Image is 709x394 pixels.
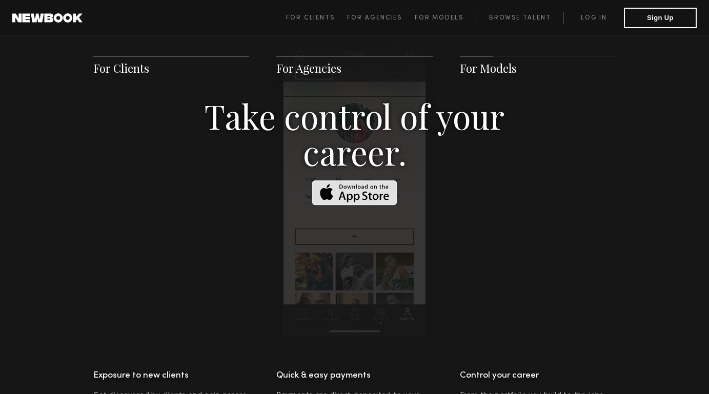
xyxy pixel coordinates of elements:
a: For Models [415,12,476,24]
a: Browse Talent [476,12,563,24]
h4: Quick & easy payments [276,368,433,383]
a: For Agencies [347,12,414,24]
h4: Control your career [460,368,616,383]
button: Sign Up [624,8,697,28]
a: For Models [460,60,517,76]
a: For Agencies [276,60,341,76]
span: For Agencies [347,15,402,21]
a: Log in [563,12,624,24]
a: For Clients [93,60,149,76]
a: For Clients [286,12,347,24]
img: Download on the App Store [312,180,397,205]
span: For Clients [286,15,335,21]
h3: Take control of your career. [178,98,532,170]
span: For Models [415,15,463,21]
h4: Exposure to new clients [93,368,250,383]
